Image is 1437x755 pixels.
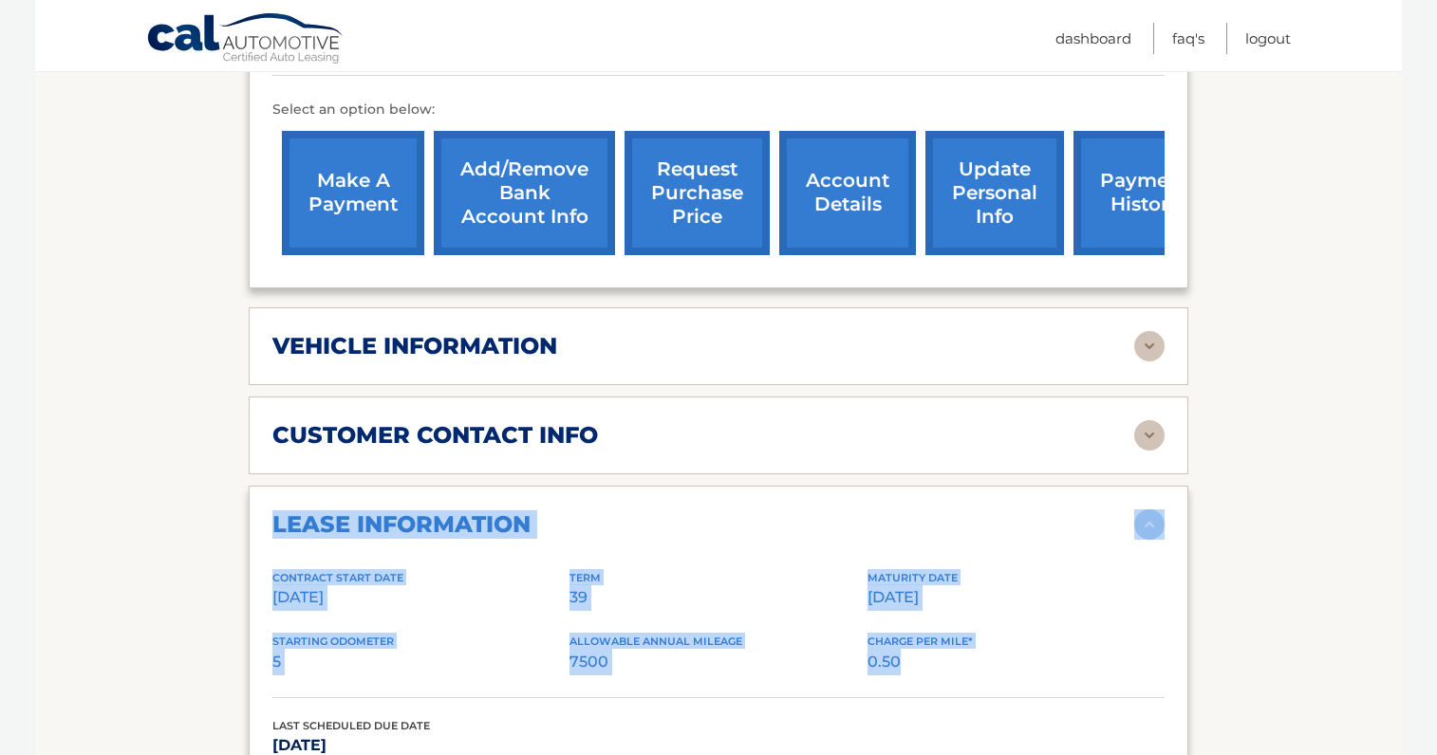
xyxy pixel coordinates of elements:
h2: vehicle information [272,332,557,360]
img: accordion-active.svg [1134,509,1165,540]
img: accordion-rest.svg [1134,420,1165,451]
a: update personal info [925,131,1064,255]
a: account details [779,131,916,255]
p: 0.50 [868,649,1165,675]
a: Add/Remove bank account info [434,131,615,255]
a: Logout [1245,23,1291,54]
p: Select an option below: [272,99,1165,121]
span: Starting Odometer [272,635,394,648]
span: Contract Start Date [272,571,403,584]
img: accordion-rest.svg [1134,331,1165,361]
a: payment history [1073,131,1216,255]
a: Dashboard [1055,23,1131,54]
h2: customer contact info [272,421,598,450]
p: 39 [569,584,867,611]
span: Charge Per Mile* [868,635,973,648]
a: request purchase price [625,131,770,255]
p: 5 [272,649,569,675]
p: [DATE] [272,584,569,611]
span: Allowable Annual Mileage [569,635,742,648]
span: Maturity Date [868,571,958,584]
span: Term [569,571,601,584]
a: make a payment [282,131,424,255]
p: [DATE] [868,584,1165,611]
p: 7500 [569,649,867,675]
a: FAQ's [1172,23,1204,54]
span: Last Scheduled Due Date [272,719,430,732]
h2: lease information [272,510,531,539]
a: Cal Automotive [146,12,345,67]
